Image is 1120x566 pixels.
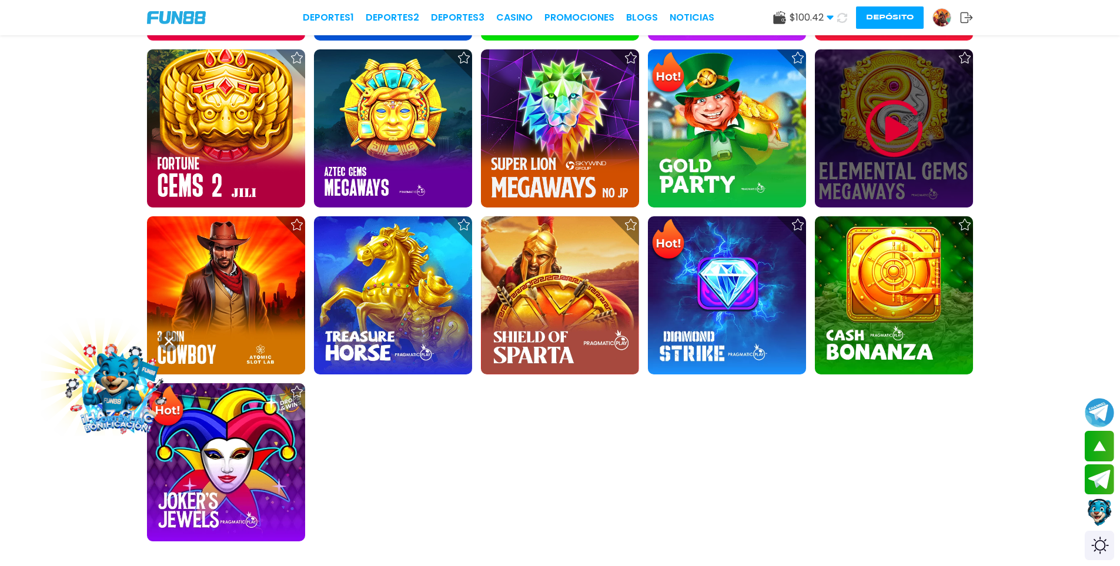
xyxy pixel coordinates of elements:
[670,11,714,25] a: NOTICIAS
[431,11,484,25] a: Deportes3
[649,51,687,96] img: Hot
[790,11,834,25] span: $ 100.42
[147,49,305,207] img: Fortune Gems 2
[933,9,951,26] img: Avatar
[147,11,206,24] img: Company Logo
[859,93,930,164] img: Play Game
[626,11,658,25] a: BLOGS
[648,216,806,374] img: Diamond Strike
[481,216,639,374] img: Shield of Sparta
[544,11,614,25] a: Promociones
[147,216,305,374] img: 3 Coin Cowboy
[147,383,305,541] img: Joker's Jewels
[366,11,419,25] a: Deportes2
[1085,431,1114,461] button: scroll up
[1085,397,1114,428] button: Join telegram channel
[815,216,973,374] img: Cash Bonanza
[496,11,533,25] a: CASINO
[1085,497,1114,528] button: Contact customer service
[1085,464,1114,495] button: Join telegram
[303,11,354,25] a: Deportes1
[649,217,687,263] img: Hot
[314,216,472,374] img: Treasure Horse
[314,49,472,207] img: Aztec Gems Megaways
[856,6,924,29] button: Depósito
[481,49,639,207] img: Super Lion Megaways no JP
[1085,531,1114,560] div: Switch theme
[61,333,175,447] img: Image Link
[932,8,960,27] a: Avatar
[648,49,806,207] img: Gold Party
